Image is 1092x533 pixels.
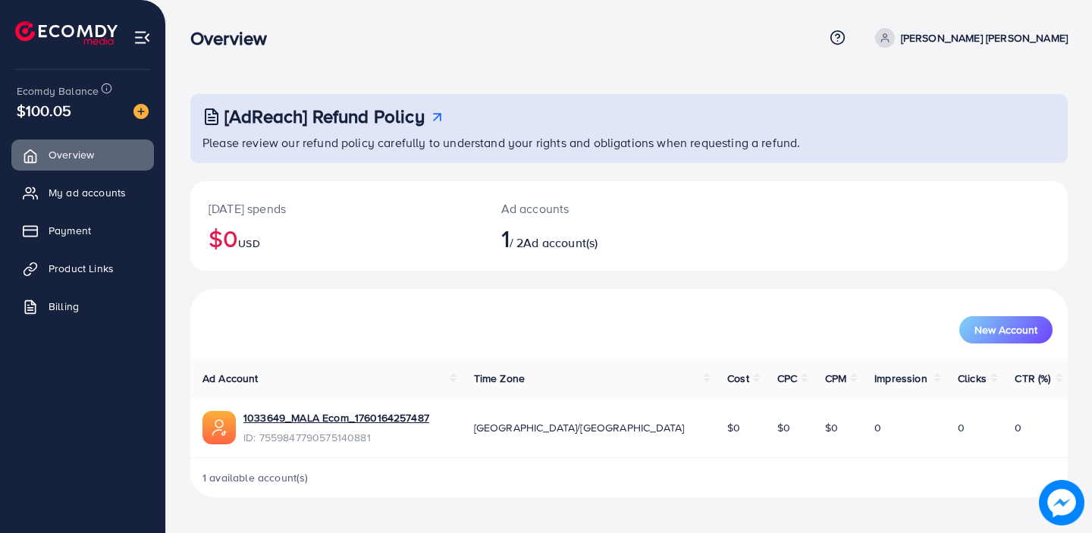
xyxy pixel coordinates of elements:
img: ic-ads-acc.e4c84228.svg [202,411,236,444]
span: CTR (%) [1015,371,1050,386]
a: Billing [11,291,154,321]
span: 1 [501,221,510,256]
img: image [133,104,149,119]
a: Overview [11,140,154,170]
span: 1 available account(s) [202,470,309,485]
h2: $0 [209,224,465,252]
h3: Overview [190,27,279,49]
img: logo [15,21,118,45]
span: [GEOGRAPHIC_DATA]/[GEOGRAPHIC_DATA] [474,420,685,435]
p: Ad accounts [501,199,684,218]
span: 0 [958,420,965,435]
span: 0 [1015,420,1021,435]
span: Ecomdy Balance [17,83,99,99]
span: ID: 7559847790575140881 [243,430,429,445]
h2: / 2 [501,224,684,252]
span: My ad accounts [49,185,126,200]
span: $0 [727,420,740,435]
span: Product Links [49,261,114,276]
button: New Account [959,316,1053,343]
a: [PERSON_NAME] [PERSON_NAME] [869,28,1068,48]
span: Ad Account [202,371,259,386]
span: CPC [777,371,797,386]
span: CPM [825,371,846,386]
span: USD [238,236,259,251]
img: image [1039,480,1084,525]
a: Product Links [11,253,154,284]
p: [PERSON_NAME] [PERSON_NAME] [901,29,1068,47]
span: $0 [777,420,790,435]
h3: [AdReach] Refund Policy [224,105,425,127]
span: Time Zone [474,371,525,386]
span: Payment [49,223,91,238]
a: My ad accounts [11,177,154,208]
span: Overview [49,147,94,162]
span: 0 [874,420,881,435]
span: $0 [825,420,838,435]
span: New Account [974,325,1037,335]
span: Billing [49,299,79,314]
span: Cost [727,371,749,386]
span: $100.05 [17,99,71,121]
span: Impression [874,371,927,386]
a: 1033649_MALA Ecom_1760164257487 [243,410,429,425]
span: Clicks [958,371,987,386]
p: [DATE] spends [209,199,465,218]
img: menu [133,29,151,46]
a: Payment [11,215,154,246]
p: Please review our refund policy carefully to understand your rights and obligations when requesti... [202,133,1059,152]
span: Ad account(s) [523,234,598,251]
